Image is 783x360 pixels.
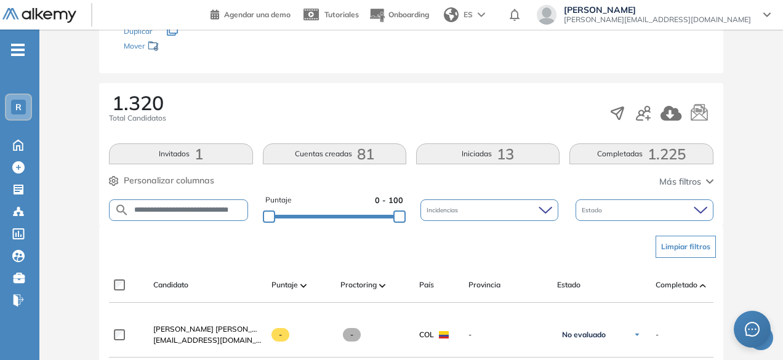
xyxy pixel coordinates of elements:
img: [missing "en.ARROW_ALT" translation] [379,284,385,287]
img: COL [439,331,449,338]
button: Más filtros [659,175,713,188]
span: COL [419,329,434,340]
span: Más filtros [659,175,701,188]
span: Estado [557,279,580,290]
span: No evaluado [562,330,606,340]
a: [PERSON_NAME] [PERSON_NAME] [153,324,262,335]
span: Provincia [468,279,500,290]
button: Onboarding [369,2,429,28]
img: world [444,7,459,22]
span: País [419,279,434,290]
span: Tutoriales [324,10,359,19]
span: ES [464,9,473,20]
span: Agendar una demo [224,10,291,19]
span: Incidencias [427,206,460,215]
button: Personalizar columnas [109,174,214,187]
img: [missing "en.ARROW_ALT" translation] [700,284,706,287]
span: Proctoring [340,279,377,290]
div: Mover [124,36,247,58]
span: Estado [582,206,604,215]
img: arrow [478,12,485,17]
span: [PERSON_NAME] [564,5,751,15]
span: [PERSON_NAME][EMAIL_ADDRESS][DOMAIN_NAME] [564,15,751,25]
button: Completadas1.225 [569,143,713,164]
span: 0 - 100 [375,194,403,206]
img: [missing "en.ARROW_ALT" translation] [300,284,307,287]
div: Incidencias [420,199,558,221]
i: - [11,49,25,51]
img: Logo [2,8,76,23]
span: - [656,329,659,340]
span: Puntaje [271,279,298,290]
span: Personalizar columnas [124,174,214,187]
span: Total Candidatos [109,113,166,124]
span: Puntaje [265,194,292,206]
span: Duplicar [124,26,152,36]
span: Onboarding [388,10,429,19]
button: Invitados1 [109,143,252,164]
span: [PERSON_NAME] [PERSON_NAME] [153,324,276,334]
img: SEARCH_ALT [114,202,129,218]
span: - [343,328,361,342]
button: Cuentas creadas81 [263,143,406,164]
img: Ícono de flecha [633,331,641,338]
span: 1.320 [112,93,164,113]
div: Estado [576,199,713,221]
button: Limpiar filtros [656,236,716,258]
span: - [271,328,289,342]
span: Completado [656,279,697,290]
a: Agendar una demo [211,6,291,21]
span: R [15,102,22,112]
span: message [745,322,760,337]
button: Iniciadas13 [416,143,560,164]
span: Candidato [153,279,188,290]
span: - [468,329,547,340]
span: [EMAIL_ADDRESS][DOMAIN_NAME] [153,335,262,346]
